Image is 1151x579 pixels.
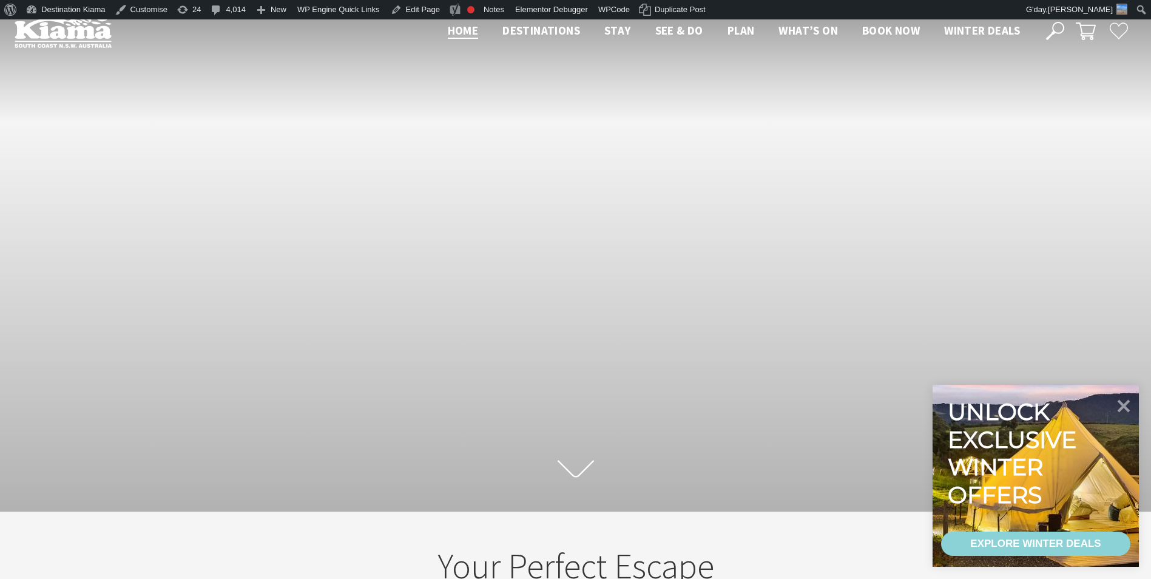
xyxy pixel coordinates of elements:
span: Home [448,23,479,38]
a: EXPLORE WINTER DEALS [941,532,1130,556]
span: Plan [727,23,755,38]
div: Unlock exclusive winter offers [948,398,1082,509]
span: Book now [862,23,920,38]
div: Focus keyphrase not set [467,6,474,13]
nav: Main Menu [436,21,1032,41]
span: Winter Deals [944,23,1020,38]
span: What’s On [778,23,838,38]
div: EXPLORE WINTER DEALS [970,532,1101,556]
img: Kiama Logo [15,15,112,48]
span: Destinations [502,23,580,38]
span: See & Do [655,23,703,38]
img: 3-150x150.jpg [1116,4,1127,15]
span: [PERSON_NAME] [1048,5,1113,14]
span: Stay [604,23,631,38]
